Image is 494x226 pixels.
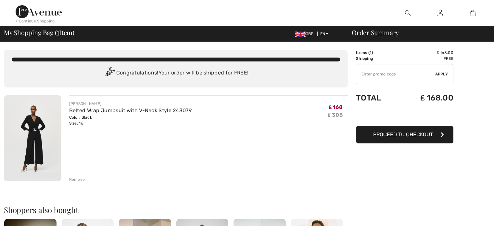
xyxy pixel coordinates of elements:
[69,114,192,126] div: Color: Black Size: 16
[328,112,343,118] s: ₤ 305
[356,50,398,56] td: Items ( )
[329,104,343,110] span: ₤ 168
[405,9,411,17] img: search the website
[398,56,453,61] td: Free
[356,56,398,61] td: Shipping
[356,64,435,84] input: Promo code
[435,71,448,77] span: Apply
[479,10,480,16] span: 1
[320,32,328,36] span: EN
[356,126,453,143] button: Proceed to Checkout
[344,29,490,36] div: Order Summary
[356,109,453,124] iframe: PayPal
[103,67,116,80] img: Congratulation2.svg
[57,28,59,36] span: 1
[4,95,61,181] img: Belted Wrap Jumpsuit with V-Neck Style 243079
[295,32,316,36] span: GBP
[370,50,372,55] span: 1
[4,29,74,36] span: My Shopping Bag ( Item)
[69,107,192,113] a: Belted Wrap Jumpsuit with V-Neck Style 243079
[470,9,475,17] img: My Bag
[12,67,340,80] div: Congratulations! Your order will be shipped for FREE!
[69,101,192,107] div: [PERSON_NAME]
[432,9,448,17] a: Sign In
[457,9,488,17] a: 1
[373,131,433,138] span: Proceed to Checkout
[16,5,62,18] img: 1ère Avenue
[437,9,443,17] img: My Info
[398,87,453,109] td: ₤ 168.00
[4,206,348,214] h2: Shoppers also bought
[16,18,55,24] div: < Continue Shopping
[398,50,453,56] td: ₤ 168.00
[356,87,398,109] td: Total
[69,177,85,182] div: Remove
[295,32,306,37] img: UK Pound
